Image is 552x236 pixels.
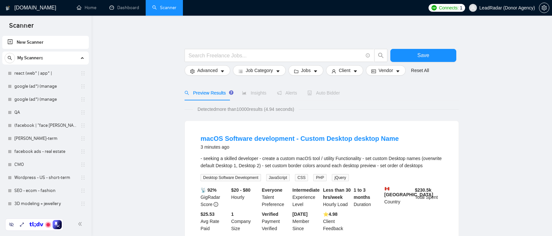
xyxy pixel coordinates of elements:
[80,110,86,115] span: holder
[201,155,443,169] div: - seeking a skilled developer - create a custom macOS tool / utility Functionality - set custom D...
[188,52,363,60] input: Search Freelance Jobs...
[17,52,43,65] span: My Scanners
[201,135,399,142] a: macOS Software development - Custom Desktop desktop Name
[375,52,387,58] span: search
[14,184,76,197] a: SEO - ecom - fashion
[80,188,86,193] span: holder
[2,36,89,49] li: New Scanner
[313,69,318,74] span: caret-down
[5,56,15,60] span: search
[415,187,431,193] b: $ 230.5k
[539,3,549,13] button: setting
[439,4,459,11] span: Connects:
[80,84,86,89] span: holder
[5,53,15,63] button: search
[291,186,322,208] div: Experience Level
[14,158,76,171] a: CMO
[214,202,218,207] span: info-circle
[197,67,218,74] span: Advanced
[323,212,337,217] b: ⭐️ 4.98
[14,106,76,119] a: QA
[185,65,230,76] button: settingAdvancedcaret-down
[14,197,76,210] a: 3D modeling + jewellery
[80,136,86,141] span: holder
[322,186,352,208] div: Hourly Load
[266,174,290,181] span: JavaScript
[326,65,363,76] button: userClientcaret-down
[190,69,195,74] span: setting
[301,67,311,74] span: Jobs
[80,123,86,128] span: holder
[471,6,475,10] span: user
[353,69,358,74] span: caret-down
[228,90,234,96] div: Tooltip anchor
[277,90,297,96] span: Alerts
[366,65,406,76] button: idcardVendorcaret-down
[262,187,283,193] b: Everyone
[242,90,266,96] span: Insights
[80,71,86,76] span: holder
[384,186,433,197] b: [GEOGRAPHIC_DATA]
[8,36,84,49] a: New Scanner
[80,97,86,102] span: holder
[366,53,370,58] span: info-circle
[530,214,545,229] iframe: To enrich screen reader interactions, please activate Accessibility in Grammarly extension settings
[78,221,84,227] span: double-left
[246,67,273,74] span: Job Category
[291,211,322,232] div: Member Since
[396,69,400,74] span: caret-down
[374,49,387,62] button: search
[460,4,463,11] span: 1
[14,119,76,132] a: (facebook | "face [PERSON_NAME]
[231,187,251,193] b: $20 - $80
[352,186,383,208] div: Duration
[201,143,399,151] div: 3 minutes ago
[261,211,291,232] div: Payment Verified
[238,69,243,74] span: bars
[294,69,299,74] span: folder
[230,186,261,208] div: Hourly
[295,174,308,181] span: CSS
[332,174,349,181] span: jQuery
[80,149,86,154] span: holder
[417,51,429,59] span: Save
[379,67,393,74] span: Vendor
[185,90,232,96] span: Preview Results
[233,65,285,76] button: barsJob Categorycaret-down
[77,5,96,10] a: homeHome
[80,175,86,180] span: holder
[193,106,299,113] span: Detected more than 10000 results (4.94 seconds)
[276,69,280,74] span: caret-down
[152,5,176,10] a: searchScanner
[199,211,230,232] div: Avg Rate Paid
[201,187,217,193] b: 📡 92%
[109,5,139,10] a: dashboardDashboard
[4,21,39,35] span: Scanner
[354,187,370,200] b: 1 to 3 months
[14,67,76,80] a: react (web* | app* |
[230,211,261,232] div: Company Size
[539,5,549,10] span: setting
[383,186,414,208] div: Country
[6,3,10,13] img: logo
[242,91,247,95] span: area-chart
[277,91,282,95] span: notification
[262,212,279,217] b: Verified
[323,187,351,200] b: Less than 30 hrs/week
[292,187,319,193] b: Intermediate
[185,91,189,95] span: search
[14,80,76,93] a: google (ad*) (manage
[201,212,215,217] b: $25.53
[307,90,340,96] span: Auto Bidder
[322,211,352,232] div: Client Feedback
[201,174,261,181] span: Desktop Software Development
[332,69,336,74] span: user
[414,186,444,208] div: Total Spent
[307,91,312,95] span: robot
[371,69,376,74] span: idcard
[288,65,324,76] button: folderJobscaret-down
[292,212,307,217] b: [DATE]
[411,67,429,74] a: Reset All
[339,67,350,74] span: Client
[390,49,456,62] button: Save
